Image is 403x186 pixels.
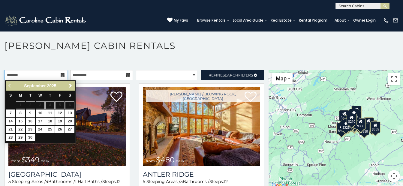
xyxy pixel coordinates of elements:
[347,114,357,125] div: $210
[26,126,35,133] a: 23
[296,16,330,25] a: Rental Program
[339,110,350,121] div: $305
[26,118,35,125] a: 16
[26,134,35,141] a: 30
[351,106,362,117] div: $525
[143,179,145,184] span: 5
[55,126,65,133] a: 26
[143,170,260,178] a: Antler Ridge
[176,159,184,163] span: daily
[223,73,238,77] span: Search
[370,121,380,133] div: $355
[146,90,260,102] a: [PERSON_NAME] / Blowing Rock, [GEOGRAPHIC_DATA]
[224,179,228,184] span: 12
[337,123,347,134] div: $375
[69,93,71,97] span: Saturday
[392,17,398,23] img: mail-regular-white.png
[8,170,126,178] a: [GEOGRAPHIC_DATA]
[49,93,51,97] span: Thursday
[194,16,229,25] a: Browse Rentals
[6,109,15,117] a: 7
[332,16,349,25] a: About
[36,118,45,125] a: 17
[11,159,20,163] span: from
[383,17,389,23] img: phone-regular-white.png
[156,155,175,164] span: $480
[276,75,287,82] span: Map
[388,73,400,85] button: Toggle fullscreen view
[38,93,42,97] span: Wednesday
[5,14,88,26] img: White-1-2.png
[41,159,49,163] span: daily
[388,170,400,182] button: Map camera controls
[47,83,56,88] span: 2025
[65,126,74,133] a: 27
[46,179,48,184] span: 4
[45,118,55,125] a: 18
[65,118,74,125] a: 20
[356,118,366,130] div: $380
[174,18,188,23] span: My Favs
[6,134,15,141] a: 28
[36,109,45,117] a: 10
[6,118,15,125] a: 14
[75,179,102,184] span: 1 Half Baths /
[9,93,12,97] span: Sunday
[26,109,35,117] a: 9
[343,118,353,130] div: $395
[268,16,295,25] a: Real Estate
[230,16,266,25] a: Local Area Guide
[143,87,260,166] a: Antler Ridge from $480 daily
[143,87,260,166] img: Antler Ridge
[24,83,46,88] span: September
[364,117,374,129] div: $930
[68,83,73,88] span: Next
[201,70,264,80] a: RefineSearchFilters
[67,82,74,90] a: Next
[209,73,253,77] span: Refine Filters
[16,126,25,133] a: 22
[6,126,15,133] a: 21
[22,155,40,164] span: $349
[55,118,65,125] a: 19
[45,109,55,117] a: 11
[19,93,22,97] span: Monday
[16,134,25,141] a: 29
[146,159,155,163] span: from
[16,109,25,117] a: 8
[65,109,74,117] a: 13
[8,179,11,184] span: 5
[59,93,61,97] span: Friday
[36,126,45,133] a: 24
[349,109,359,120] div: $320
[272,73,293,84] button: Change map style
[110,91,122,103] a: Add to favorites
[29,93,32,97] span: Tuesday
[45,126,55,133] a: 25
[341,120,351,131] div: $325
[167,17,188,23] a: My Favs
[346,117,356,129] div: $225
[180,179,183,184] span: 5
[55,109,65,117] a: 12
[350,16,379,25] a: Owner Login
[117,179,121,184] span: 12
[8,170,126,178] h3: Diamond Creek Lodge
[16,118,25,125] a: 15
